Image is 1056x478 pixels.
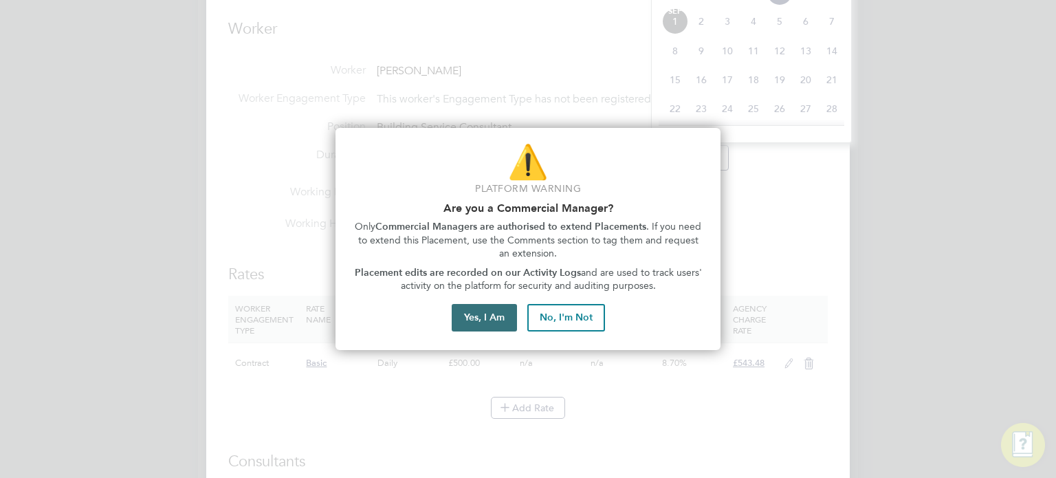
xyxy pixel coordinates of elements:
p: Platform Warning [352,182,704,196]
span: Only [355,221,375,232]
span: . If you need to extend this Placement, use the Comments section to tag them and request an exten... [358,221,705,259]
strong: Commercial Managers are authorised to extend Placements [375,221,646,232]
strong: Placement edits are recorded on our Activity Logs [355,267,581,279]
h2: Are you a Commercial Manager? [352,202,704,215]
span: and are used to track users' activity on the platform for security and auditing purposes. [401,267,705,292]
button: No, I'm Not [527,304,605,332]
p: ⚠️ [352,139,704,185]
button: Yes, I Am [452,304,517,332]
div: Are you part of the Commercial Team? [335,128,720,350]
